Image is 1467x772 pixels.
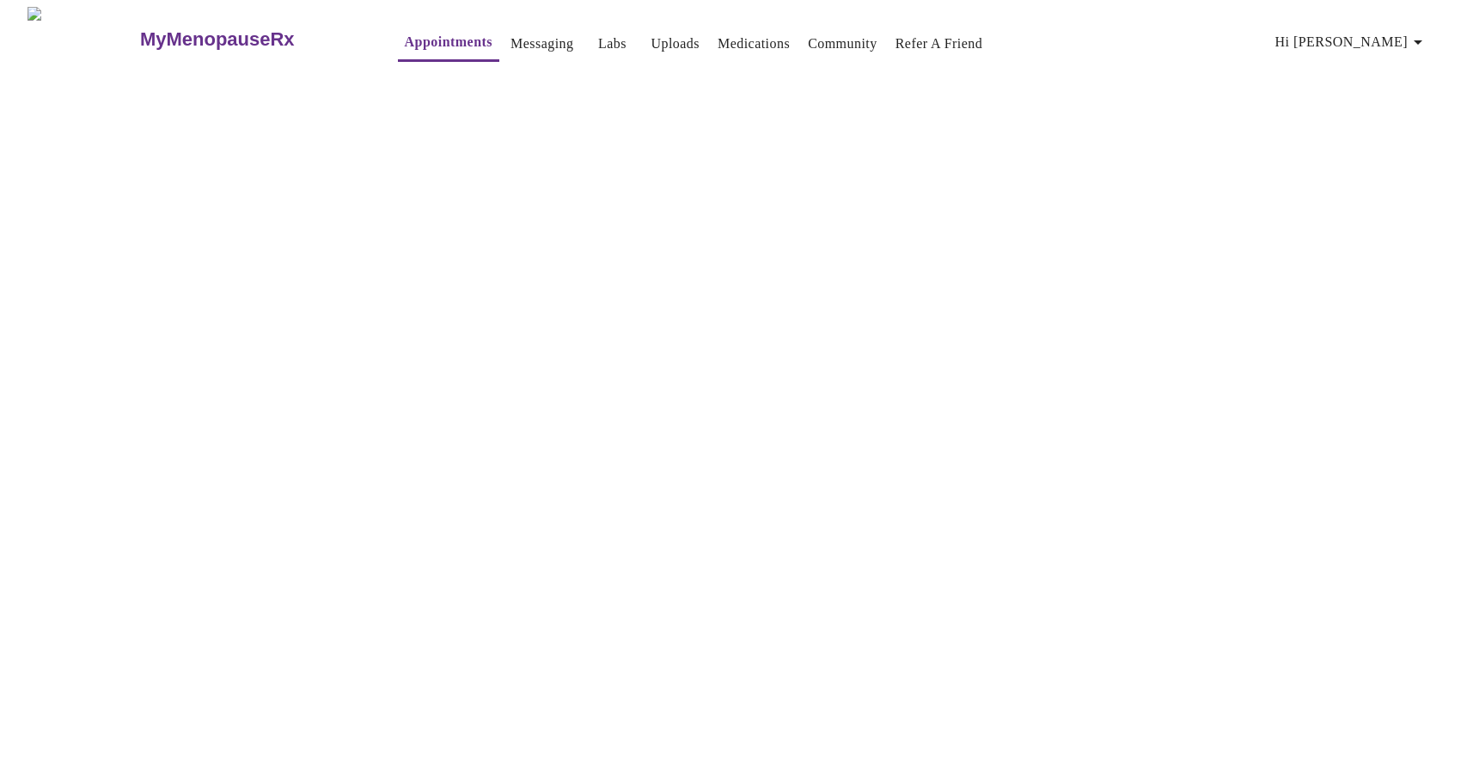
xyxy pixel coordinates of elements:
[644,27,706,61] button: Uploads
[138,9,363,70] a: MyMenopauseRx
[598,32,627,56] a: Labs
[504,27,580,61] button: Messaging
[651,32,700,56] a: Uploads
[889,27,990,61] button: Refer a Friend
[584,27,639,61] button: Labs
[718,32,790,56] a: Medications
[1268,25,1435,59] button: Hi [PERSON_NAME]
[895,32,983,56] a: Refer a Friend
[510,32,573,56] a: Messaging
[405,30,492,54] a: Appointments
[711,27,797,61] button: Medications
[801,27,884,61] button: Community
[398,25,499,62] button: Appointments
[140,28,295,51] h3: MyMenopauseRx
[808,32,877,56] a: Community
[1275,30,1428,54] span: Hi [PERSON_NAME]
[28,7,138,71] img: MyMenopauseRx Logo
